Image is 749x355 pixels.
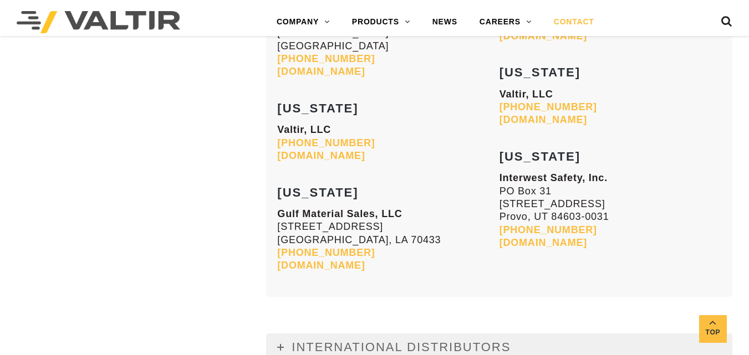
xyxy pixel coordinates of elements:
[468,11,543,33] a: CAREERS
[500,101,597,112] a: [PHONE_NUMBER]
[266,11,341,33] a: COMPANY
[500,114,587,125] a: [DOMAIN_NAME]
[277,53,375,64] a: [PHONE_NUMBER]
[500,150,580,163] strong: [US_STATE]
[699,315,727,343] a: Top
[277,260,365,271] a: [DOMAIN_NAME]
[277,14,499,79] p: [GEOGRAPHIC_DATA] [GEOGRAPHIC_DATA]
[500,89,553,100] strong: Valtir, LLC
[277,124,331,135] strong: Valtir, LLC
[277,150,365,161] a: [DOMAIN_NAME]
[277,66,365,77] a: [DOMAIN_NAME]
[421,11,468,33] a: NEWS
[341,11,421,33] a: PRODUCTS
[543,11,605,33] a: CONTACT
[277,137,375,148] a: [PHONE_NUMBER]
[500,224,597,235] a: [PHONE_NUMBER]
[699,326,727,339] span: Top
[500,172,721,249] p: PO Box 31 [STREET_ADDRESS] Provo, UT 84603-0031
[277,101,358,115] strong: [US_STATE]
[500,65,580,79] strong: [US_STATE]
[277,186,358,199] strong: [US_STATE]
[277,247,375,258] a: [PHONE_NUMBER]
[500,172,608,183] strong: Interwest Safety, Inc.
[277,208,499,272] p: [STREET_ADDRESS] [GEOGRAPHIC_DATA], LA 70433
[277,208,402,219] strong: Gulf Material Sales, LLC
[17,11,180,33] img: Valtir
[500,237,587,248] a: [DOMAIN_NAME]
[292,340,511,354] span: INTERNATIONAL DISTRIBUTORS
